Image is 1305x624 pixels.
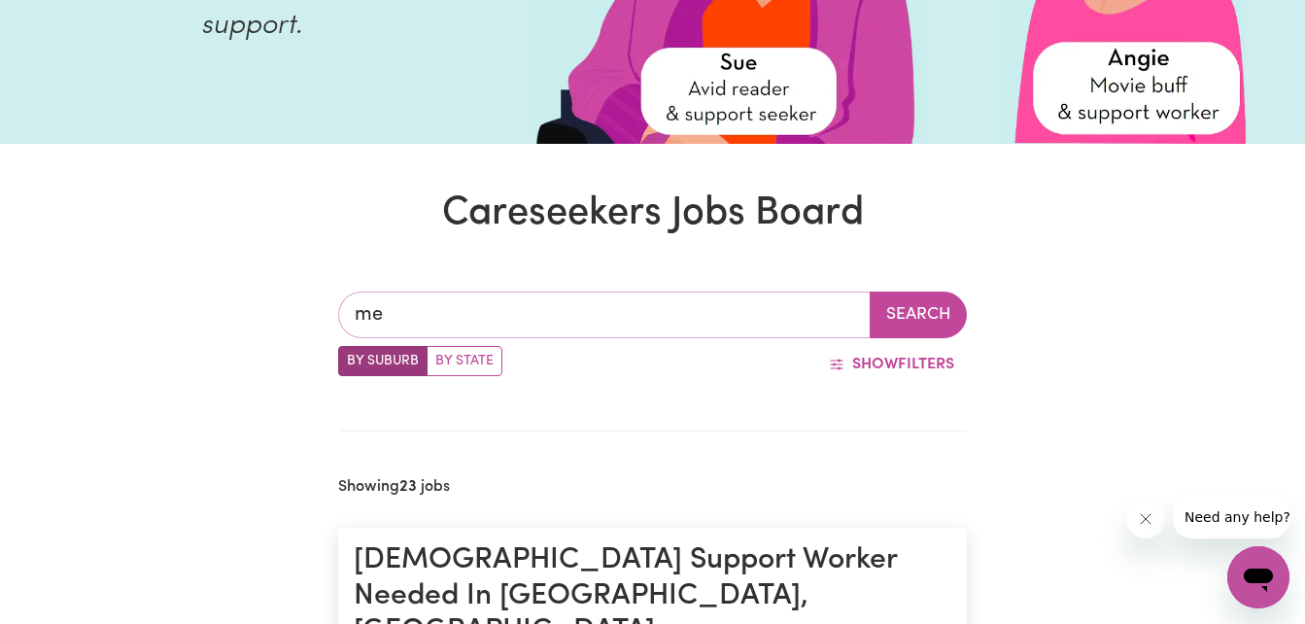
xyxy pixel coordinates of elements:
span: Show [852,357,898,372]
input: Enter a suburb or postcode [338,292,872,338]
h2: Showing jobs [338,478,450,497]
button: Search [870,292,967,338]
button: ShowFilters [816,346,967,383]
label: Search by suburb/post code [338,346,428,376]
iframe: Close message [1126,500,1165,538]
label: Search by state [427,346,502,376]
span: Need any help? [12,14,118,29]
iframe: Button to launch messaging window [1227,546,1289,608]
iframe: Message from company [1173,496,1289,538]
b: 23 [399,479,417,495]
